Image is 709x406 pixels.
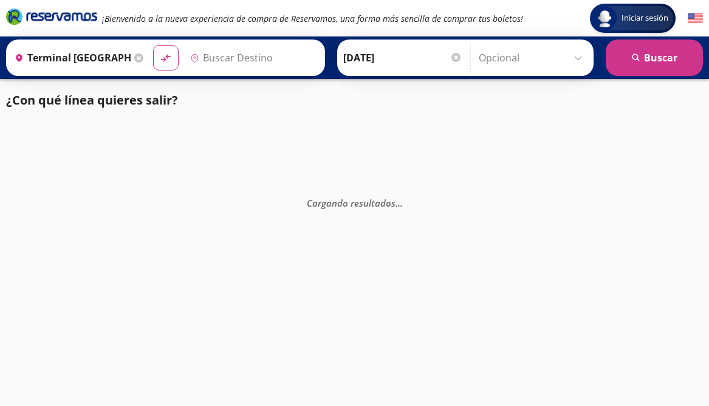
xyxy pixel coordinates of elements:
[6,7,97,29] a: Brand Logo
[617,12,673,24] span: Iniciar sesión
[185,43,319,73] input: Buscar Destino
[343,43,462,73] input: Elegir Fecha
[6,7,97,26] i: Brand Logo
[479,43,587,73] input: Opcional
[10,43,131,73] input: Buscar Origen
[307,197,403,209] em: Cargando resultados
[102,13,523,24] em: ¡Bienvenido a la nueva experiencia de compra de Reservamos, una forma más sencilla de comprar tus...
[606,40,703,76] button: Buscar
[688,11,703,26] button: English
[6,91,178,109] p: ¿Con qué línea quieres salir?
[396,197,398,209] span: .
[398,197,400,209] span: .
[400,197,403,209] span: .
